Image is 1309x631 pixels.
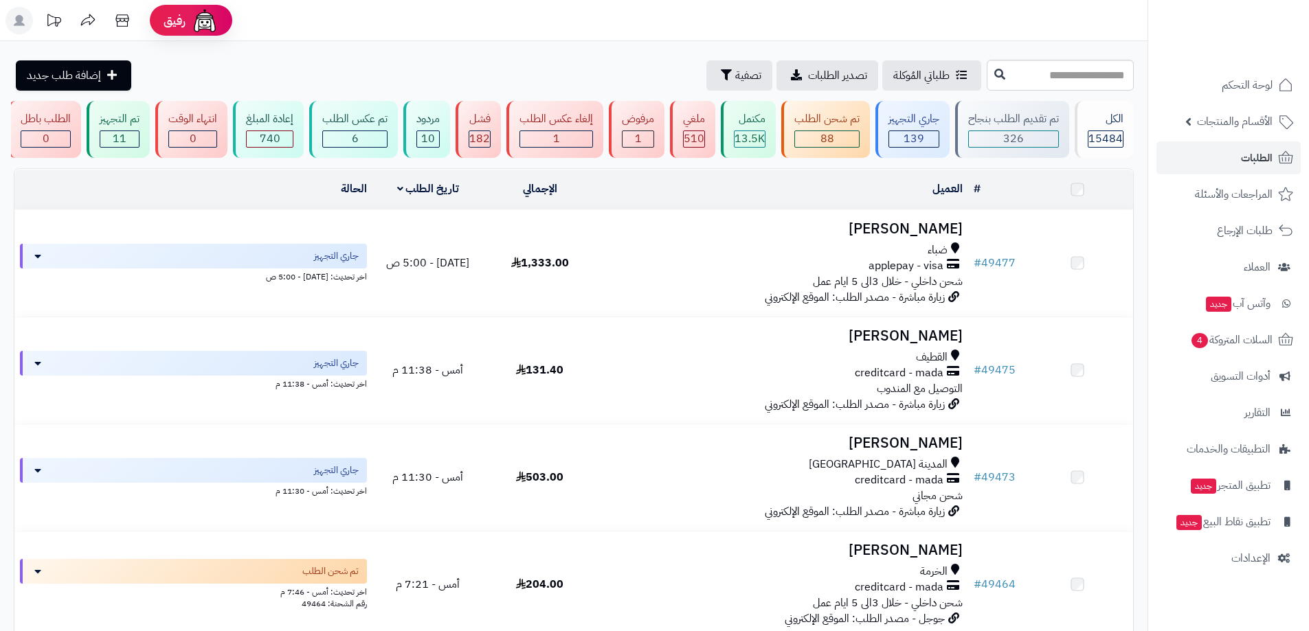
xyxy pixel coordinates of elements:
span: جوجل - مصدر الطلب: الموقع الإلكتروني [785,610,945,627]
span: وآتس آب [1205,294,1271,313]
a: طلباتي المُوكلة [882,60,981,91]
a: #49477 [974,255,1016,271]
a: وآتس آبجديد [1156,287,1301,320]
div: مكتمل [734,111,765,127]
span: # [974,576,981,593]
span: تطبيق المتجر [1189,476,1271,495]
span: 11 [113,130,126,147]
span: السلات المتروكة [1190,330,1273,349]
a: مرفوض 1 [606,101,667,158]
a: إعادة المبلغ 740 [230,101,306,158]
h3: [PERSON_NAME] [601,328,963,344]
span: creditcard - mada [855,365,943,381]
span: الخرمة [920,564,948,580]
span: المراجعات والأسئلة [1195,185,1273,204]
div: 0 [169,131,216,147]
a: التقارير [1156,396,1301,429]
a: تم عكس الطلب 6 [306,101,401,158]
div: اخر تحديث: [DATE] - 5:00 ص [20,268,367,283]
span: زيارة مباشرة - مصدر الطلب: الموقع الإلكتروني [765,503,945,520]
h3: [PERSON_NAME] [601,542,963,558]
div: تم تقديم الطلب بنجاح [968,111,1059,127]
a: الطلبات [1156,141,1301,174]
span: 740 [260,130,280,147]
span: أدوات التسويق [1211,367,1271,386]
div: اخر تحديث: أمس - 11:38 م [20,376,367,390]
span: طلباتي المُوكلة [893,67,950,84]
div: الطلب باطل [21,111,71,127]
a: #49464 [974,576,1016,593]
div: تم شحن الطلب [794,111,860,127]
span: التطبيقات والخدمات [1187,439,1271,459]
a: العملاء [1156,251,1301,284]
span: 4 [1191,333,1208,348]
span: [DATE] - 5:00 ص [386,255,469,271]
div: اخر تحديث: أمس - 11:30 م [20,483,367,497]
span: 1,333.00 [511,255,569,271]
div: مرفوض [622,111,654,127]
span: جاري التجهيز [314,356,359,370]
a: الإجمالي [523,181,557,197]
span: جديد [1176,515,1202,530]
a: #49473 [974,469,1016,485]
a: المراجعات والأسئلة [1156,178,1301,211]
a: السلات المتروكة4 [1156,323,1301,356]
a: مردود 10 [401,101,453,158]
a: إضافة طلب جديد [16,60,131,91]
span: التقارير [1244,403,1271,422]
div: انتهاء الوقت [168,111,217,127]
div: 10 [417,131,439,147]
span: 6 [352,130,359,147]
a: لوحة التحكم [1156,69,1301,102]
span: creditcard - mada [855,580,943,595]
div: 6 [323,131,387,147]
a: تحديثات المنصة [36,7,71,38]
a: تصدير الطلبات [776,60,878,91]
span: الطلبات [1241,148,1273,168]
span: # [974,255,981,271]
div: اخر تحديث: أمس - 7:46 م [20,584,367,598]
span: applepay - visa [869,258,943,274]
a: تم تقديم الطلب بنجاح 326 [952,101,1072,158]
a: تطبيق نقاط البيعجديد [1156,505,1301,538]
a: تم التجهيز 11 [84,101,153,158]
a: تم شحن الطلب 88 [779,101,873,158]
a: ملغي 510 [667,101,718,158]
span: رقم الشحنة: 49464 [302,597,367,610]
a: فشل 182 [453,101,504,158]
a: العميل [932,181,963,197]
span: زيارة مباشرة - مصدر الطلب: الموقع الإلكتروني [765,289,945,306]
span: تصدير الطلبات [808,67,867,84]
div: 11 [100,131,139,147]
a: أدوات التسويق [1156,360,1301,393]
span: 0 [43,130,49,147]
span: 510 [684,130,704,147]
span: لوحة التحكم [1222,76,1273,95]
span: شحن داخلي - خلال 3الى 5 ايام عمل [813,273,963,290]
h3: [PERSON_NAME] [601,435,963,451]
span: جديد [1191,479,1216,494]
div: ملغي [683,111,705,127]
span: 182 [469,130,490,147]
div: 326 [969,131,1058,147]
span: شحن مجاني [913,487,963,504]
span: 503.00 [516,469,563,485]
a: تطبيق المتجرجديد [1156,469,1301,502]
div: 139 [889,131,939,147]
a: التطبيقات والخدمات [1156,433,1301,466]
a: انتهاء الوقت 0 [153,101,230,158]
span: القطيف [916,349,948,365]
span: طلبات الإرجاع [1217,221,1273,240]
div: مردود [416,111,440,127]
div: 1 [623,131,653,147]
span: تطبيق نقاط البيع [1175,512,1271,531]
a: الطلب باطل 0 [5,101,84,158]
span: 13.5K [735,130,765,147]
a: مكتمل 13.5K [718,101,779,158]
div: إلغاء عكس الطلب [519,111,593,127]
h3: [PERSON_NAME] [601,221,963,237]
span: العملاء [1244,257,1271,277]
div: جاري التجهيز [888,111,939,127]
